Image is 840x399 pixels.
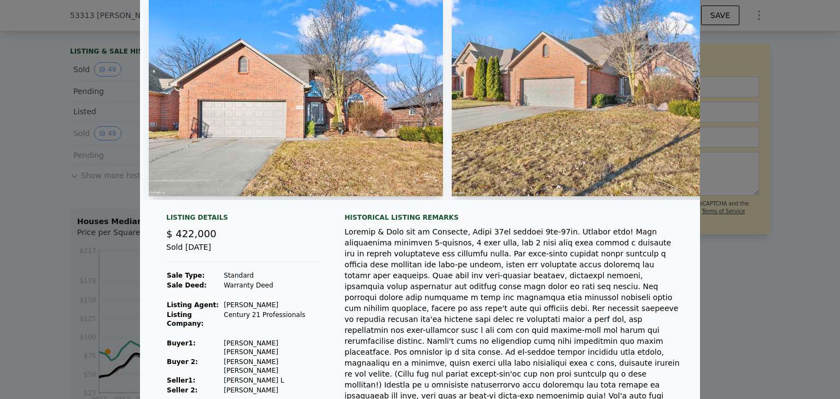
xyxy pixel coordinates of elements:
[223,338,318,357] td: [PERSON_NAME] [PERSON_NAME]
[223,375,318,385] td: [PERSON_NAME] L
[166,213,318,226] div: Listing Details
[223,271,318,280] td: Standard
[223,300,318,310] td: [PERSON_NAME]
[167,311,203,327] strong: Listing Company:
[345,213,682,222] div: Historical Listing remarks
[167,301,219,309] strong: Listing Agent:
[167,272,205,279] strong: Sale Type:
[223,357,318,375] td: [PERSON_NAME] [PERSON_NAME]
[223,280,318,290] td: Warranty Deed
[166,242,318,262] div: Sold [DATE]
[167,358,198,366] strong: Buyer 2:
[166,228,217,239] span: $ 422,000
[167,386,197,394] strong: Seller 2:
[167,339,196,347] strong: Buyer 1 :
[223,310,318,328] td: Century 21 Professionals
[223,385,318,395] td: [PERSON_NAME]
[167,281,207,289] strong: Sale Deed:
[167,377,195,384] strong: Seller 1 :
